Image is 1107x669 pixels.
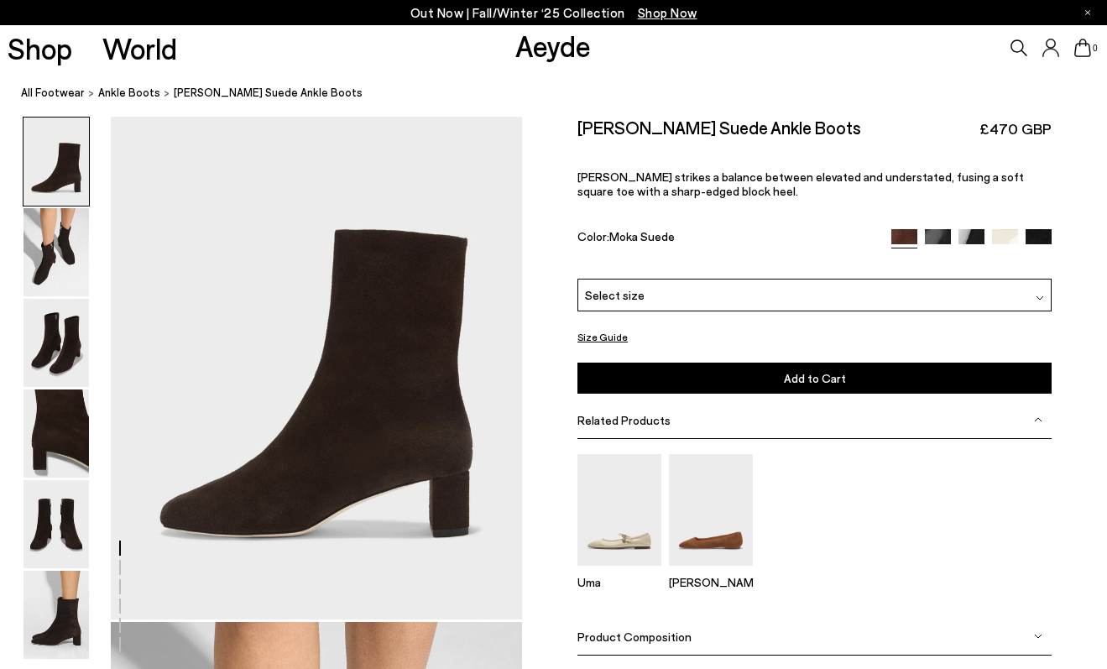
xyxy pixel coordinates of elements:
[577,363,1052,395] button: Add to Cart
[410,3,697,24] p: Out Now | Fall/Winter ‘25 Collection
[1091,44,1099,53] span: 0
[98,86,160,99] span: ankle boots
[638,5,697,20] span: Navigate to /collections/new-in
[577,630,692,644] span: Product Composition
[577,327,628,348] button: Size Guide
[669,454,753,566] img: Ida Suede Square-Toe Flats
[1074,39,1091,57] a: 0
[21,71,1107,117] nav: breadcrumb
[577,229,875,248] div: Color:
[609,229,675,243] span: Moka Suede
[23,480,89,568] img: Millie Suede Ankle Boots - Image 5
[979,118,1052,139] span: £470 GBP
[98,84,160,102] a: ankle boots
[515,28,591,63] a: Aeyde
[669,554,753,589] a: Ida Suede Square-Toe Flats [PERSON_NAME]
[23,118,89,206] img: Millie Suede Ankle Boots - Image 1
[23,208,89,296] img: Millie Suede Ankle Boots - Image 2
[23,389,89,478] img: Millie Suede Ankle Boots - Image 4
[577,554,661,589] a: Uma Mary-Jane Flats Uma
[577,117,861,138] h2: [PERSON_NAME] Suede Ankle Boots
[577,575,661,589] p: Uma
[1034,632,1042,640] img: svg%3E
[669,575,753,589] p: [PERSON_NAME]
[577,413,671,427] span: Related Products
[174,84,363,102] span: [PERSON_NAME] Suede Ankle Boots
[784,372,846,386] span: Add to Cart
[23,299,89,387] img: Millie Suede Ankle Boots - Image 3
[102,34,177,63] a: World
[1034,416,1042,425] img: svg%3E
[8,34,72,63] a: Shop
[577,454,661,566] img: Uma Mary-Jane Flats
[21,84,85,102] a: All Footwear
[1036,294,1044,302] img: svg%3E
[585,286,645,304] span: Select size
[577,170,1052,198] p: [PERSON_NAME] strikes a balance between elevated and understated, fusing a soft square toe with a...
[23,571,89,659] img: Millie Suede Ankle Boots - Image 6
